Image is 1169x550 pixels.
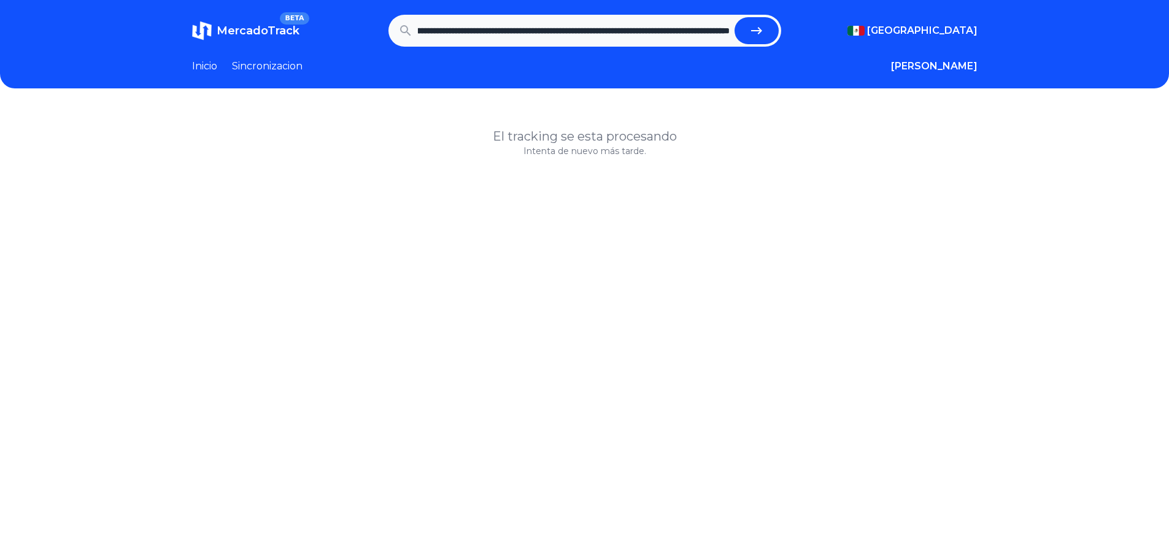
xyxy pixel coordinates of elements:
[192,21,299,41] a: MercadoTrackBETA
[867,23,978,38] span: [GEOGRAPHIC_DATA]
[280,12,309,25] span: BETA
[891,59,978,74] button: [PERSON_NAME]
[192,128,978,145] h1: El tracking se esta procesando
[847,26,865,36] img: Mexico
[192,145,978,157] p: Intenta de nuevo más tarde.
[232,59,303,74] a: Sincronizacion
[192,59,217,74] a: Inicio
[847,23,978,38] button: [GEOGRAPHIC_DATA]
[217,24,299,37] span: MercadoTrack
[192,21,212,41] img: MercadoTrack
